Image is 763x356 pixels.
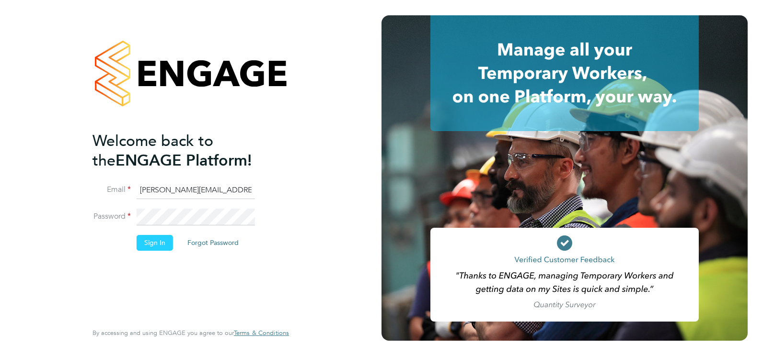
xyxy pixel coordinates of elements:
button: Forgot Password [180,235,246,250]
span: Terms & Conditions [234,329,289,337]
h2: ENGAGE Platform! [92,131,279,170]
span: By accessing and using ENGAGE you agree to our [92,329,289,337]
label: Password [92,211,131,222]
button: Sign In [137,235,173,250]
a: Terms & Conditions [234,329,289,337]
input: Enter your work email... [137,182,255,199]
label: Email [92,185,131,195]
span: Welcome back to the [92,132,213,170]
